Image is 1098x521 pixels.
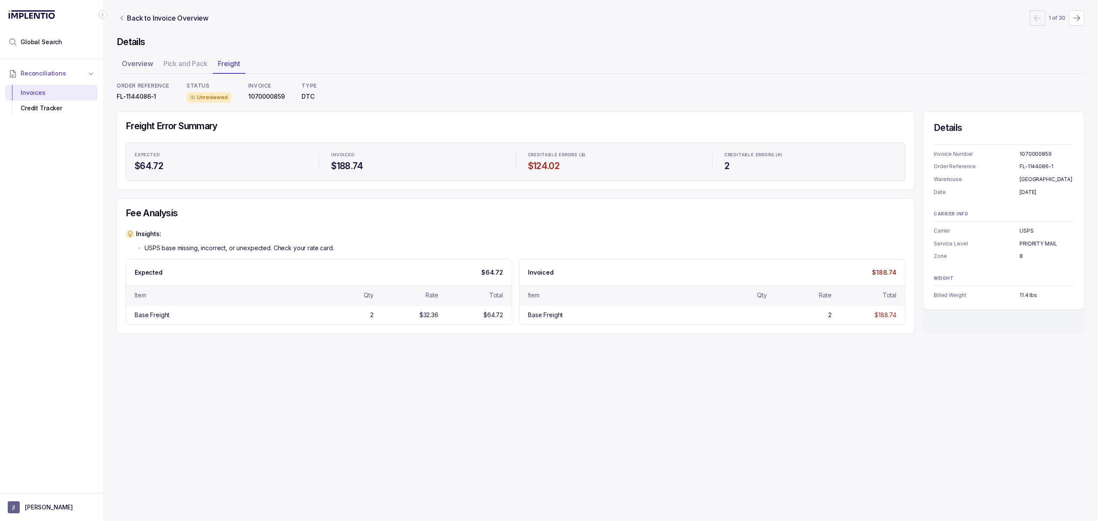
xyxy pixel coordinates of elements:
p: CARRIER INFO [934,212,1074,217]
div: Qty [757,291,767,300]
div: Rate [819,291,831,300]
p: Overview [122,58,153,69]
div: Rate [425,291,438,300]
p: Insights: [136,230,334,238]
ul: Information Summary [934,291,1074,300]
div: Invoices [12,85,91,100]
p: $188.74 [872,268,896,277]
p: 1 of 30 [1049,14,1065,22]
p: [PERSON_NAME] [25,503,73,512]
h4: Details [934,122,1074,134]
p: Back to Invoice Overview [127,13,208,23]
p: 8 [1020,252,1074,260]
div: $64.72 [483,311,503,319]
div: 2 [370,311,374,319]
ul: Statistic Highlights [126,142,905,181]
p: Billed Weight [934,291,1020,300]
div: Unreviewed [187,92,231,103]
div: Credit Tracker [12,100,91,116]
p: PRIORITY MAIL [1020,239,1074,248]
p: Service Level [934,239,1020,248]
h4: Freight Error Summary [126,120,905,132]
div: Qty [364,291,374,300]
div: $188.74 [875,311,896,319]
div: Reconciliations [5,83,98,118]
div: Base Freight [528,311,563,319]
p: Warehouse [934,175,1020,184]
p: DTC [302,92,317,101]
p: WEIGHT [934,276,1074,281]
p: ORDER REFERENCE [117,82,169,89]
h4: Fee Analysis [126,207,905,219]
p: [DATE] [1020,188,1074,197]
p: 1070000859 [1020,150,1074,158]
p: $64.72 [481,268,503,277]
p: 1070000859 [248,92,285,101]
li: Statistic Creditable Errors (#) [719,146,902,177]
li: Statistic Invoiced [326,146,508,177]
p: Date [934,188,1020,197]
p: FL-1144086-1 [117,92,169,101]
span: Reconciliations [21,69,66,78]
p: Zone [934,252,1020,260]
a: Link Back to Invoice Overview [117,13,210,23]
p: USPS base missing, incorrect, or unexpected. Check your rate card. [145,244,334,252]
span: User initials [8,501,20,513]
p: Creditable Errors (#) [724,152,783,158]
h4: $124.02 [528,160,700,172]
ul: Information Summary [934,227,1074,260]
button: Next Page [1069,10,1084,26]
div: Total [489,291,503,300]
div: Collapse Icon [98,9,108,20]
span: Global Search [21,38,62,46]
p: [GEOGRAPHIC_DATA] [1020,175,1074,184]
p: 11.4 lbs [1020,291,1074,300]
p: Carrier [934,227,1020,235]
div: $32.36 [419,311,438,319]
p: STATUS [187,82,231,89]
p: TYPE [302,82,317,89]
p: Freight [218,58,240,69]
li: Statistic Creditable Errors ($) [523,146,705,177]
ul: Information Summary [934,150,1074,197]
button: User initials[PERSON_NAME] [8,501,95,513]
li: Tab Overview [117,57,158,74]
p: USPS [1020,227,1074,235]
ul: Tab Group [117,57,1084,74]
p: Order Reference [934,162,1020,171]
p: INVOICE [248,82,285,89]
button: Reconciliations [5,64,98,83]
p: Invoiced [331,152,354,158]
p: Expected [135,268,163,277]
p: Invoice Number [934,150,1020,158]
div: Base Freight [135,311,169,319]
div: Total [883,291,896,300]
h4: $64.72 [135,160,307,172]
p: Creditable Errors ($) [528,152,586,158]
div: Item [528,291,539,300]
div: 2 [828,311,832,319]
li: Statistic Expected [130,146,312,177]
li: Tab Freight [213,57,245,74]
h4: 2 [724,160,896,172]
p: Expected [135,152,160,158]
div: Item [135,291,146,300]
h4: $188.74 [331,160,503,172]
p: Invoiced [528,268,554,277]
h4: Details [117,36,1084,48]
p: FL-1144086-1 [1020,162,1074,171]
